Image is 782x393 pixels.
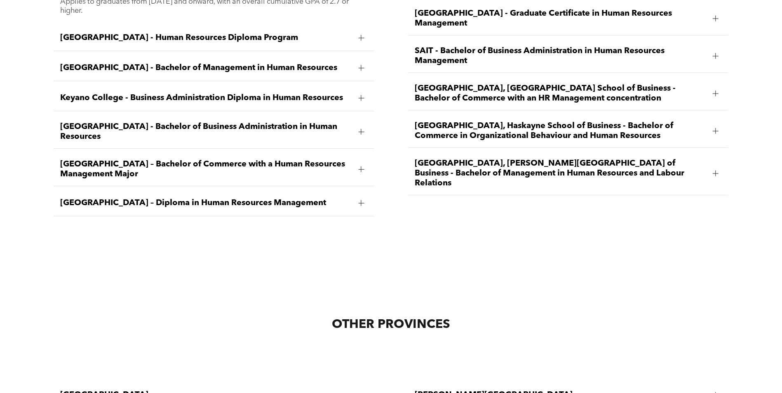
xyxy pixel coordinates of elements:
[60,159,352,179] span: [GEOGRAPHIC_DATA] – Bachelor of Commerce with a Human Resources Management Major
[60,93,352,103] span: Keyano College - Business Administration Diploma in Human Resources
[415,84,707,103] span: [GEOGRAPHIC_DATA], [GEOGRAPHIC_DATA] School of Business - Bachelor of Commerce with an HR Managem...
[60,122,352,142] span: [GEOGRAPHIC_DATA] - Bachelor of Business Administration in Human Resources
[332,318,450,331] span: OTHER PROVINCES
[415,46,707,66] span: SAIT - Bachelor of Business Administration in Human Resources Management
[415,9,707,28] span: [GEOGRAPHIC_DATA] - Graduate Certificate in Human Resources Management
[415,121,707,141] span: [GEOGRAPHIC_DATA], Haskayne School of Business - Bachelor of Commerce in Organizational Behaviour...
[60,33,352,43] span: [GEOGRAPHIC_DATA] - Human Resources Diploma Program
[60,198,352,208] span: [GEOGRAPHIC_DATA] – Diploma in Human Resources Management
[60,63,352,73] span: [GEOGRAPHIC_DATA] - Bachelor of Management in Human Resources
[415,159,707,188] span: [GEOGRAPHIC_DATA], [PERSON_NAME][GEOGRAPHIC_DATA] of Business - Bachelor of Management in Human R...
